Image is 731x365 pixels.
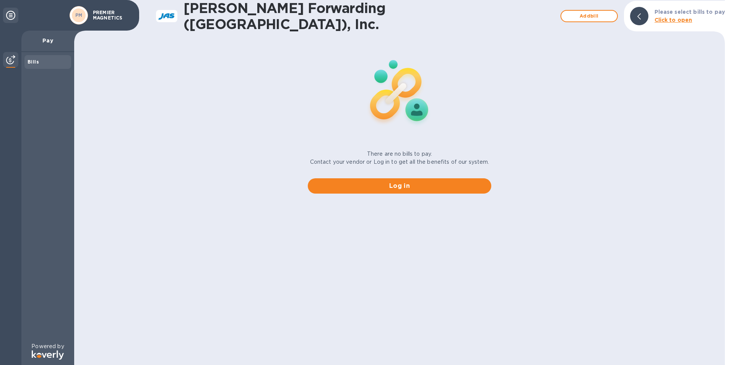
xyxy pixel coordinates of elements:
img: Logo [32,350,64,360]
b: Please select bills to pay [655,9,725,15]
b: Click to open [655,17,692,23]
p: Powered by [31,342,64,350]
p: There are no bills to pay. Contact your vendor or Log in to get all the benefits of our system. [310,150,489,166]
b: PM [75,12,83,18]
p: Pay [28,37,68,44]
b: Bills [28,59,39,65]
button: Addbill [560,10,618,22]
p: PREMIER MAGNETICS [93,10,131,21]
span: Log in [314,181,485,191]
button: Log in [308,178,491,194]
span: Add bill [567,11,611,21]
